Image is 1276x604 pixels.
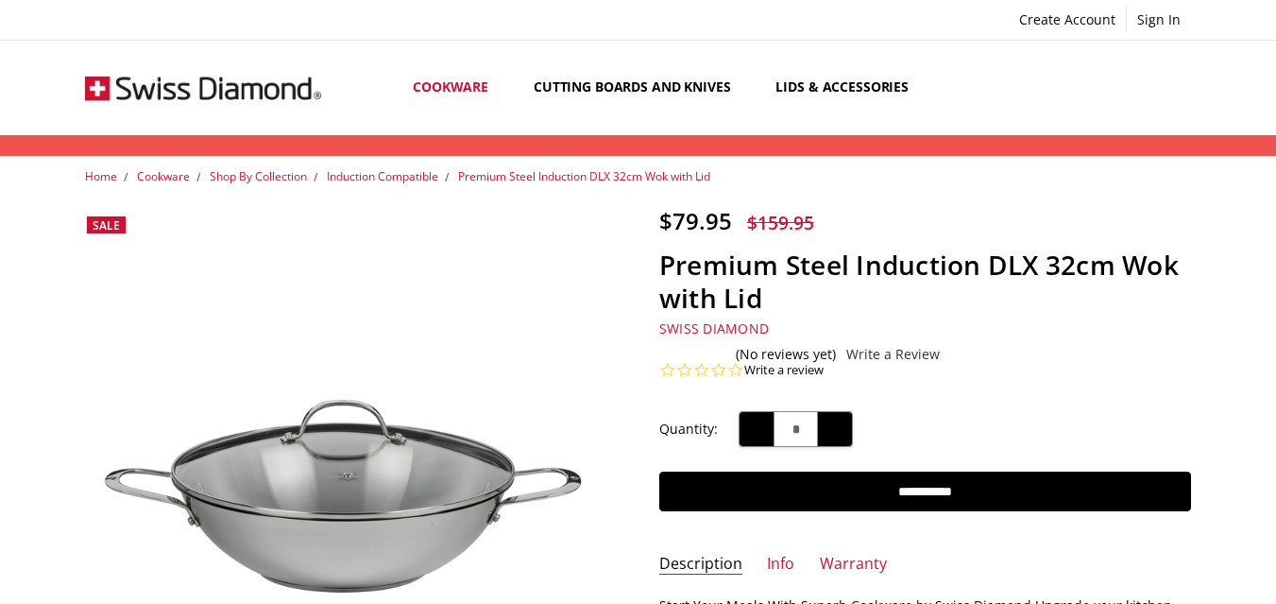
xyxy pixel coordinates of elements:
a: Warranty [820,554,887,576]
a: Home [85,168,117,184]
span: Sale [93,217,120,233]
span: $159.95 [747,210,814,235]
a: Cookware [397,45,518,129]
h1: Premium Steel Induction DLX 32cm Wok with Lid [659,249,1191,315]
a: Create Account [1009,7,1126,33]
a: Info [767,554,794,576]
span: (No reviews yet) [736,347,836,362]
a: Premium Steel Induction DLX 32cm Wok with Lid [458,168,710,184]
a: Induction Compatible [327,168,438,184]
a: Shop By Collection [210,168,307,184]
a: Lids & Accessories [759,45,937,129]
a: Cookware [137,168,190,184]
a: Write a Review [846,347,940,362]
a: Description [659,554,742,576]
a: Write a review [744,362,824,379]
a: Swiss Diamond [659,319,769,337]
a: Cutting boards and knives [518,45,760,129]
a: Show All [938,45,991,130]
a: Sign In [1127,7,1191,33]
label: Quantity: [659,419,718,440]
img: Free Shipping On Every Order [85,41,321,135]
span: $79.95 [659,205,732,236]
